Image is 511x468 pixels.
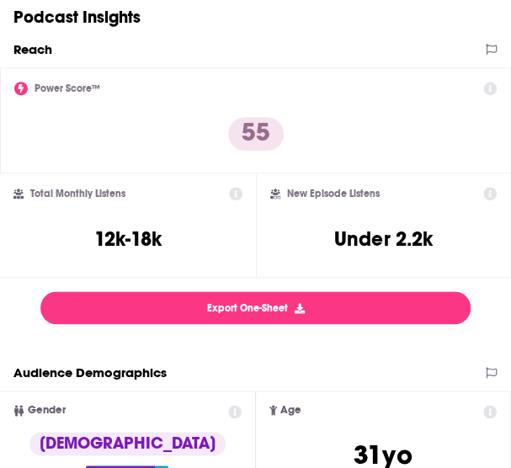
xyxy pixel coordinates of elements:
[29,432,226,455] div: [DEMOGRAPHIC_DATA]
[35,82,100,94] h2: Power Score™
[334,226,432,252] h3: Under 2.2k
[40,291,471,324] button: Export One-Sheet
[30,188,125,199] h2: Total Monthly Listens
[28,405,66,416] span: Gender
[13,41,52,57] h2: Reach
[280,405,301,416] span: Age
[13,364,167,380] h2: Audience Demographics
[13,7,141,28] h1: Podcast Insights
[228,117,284,151] p: 55
[287,188,380,199] h2: New Episode Listens
[94,226,162,252] h3: 12k-18k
